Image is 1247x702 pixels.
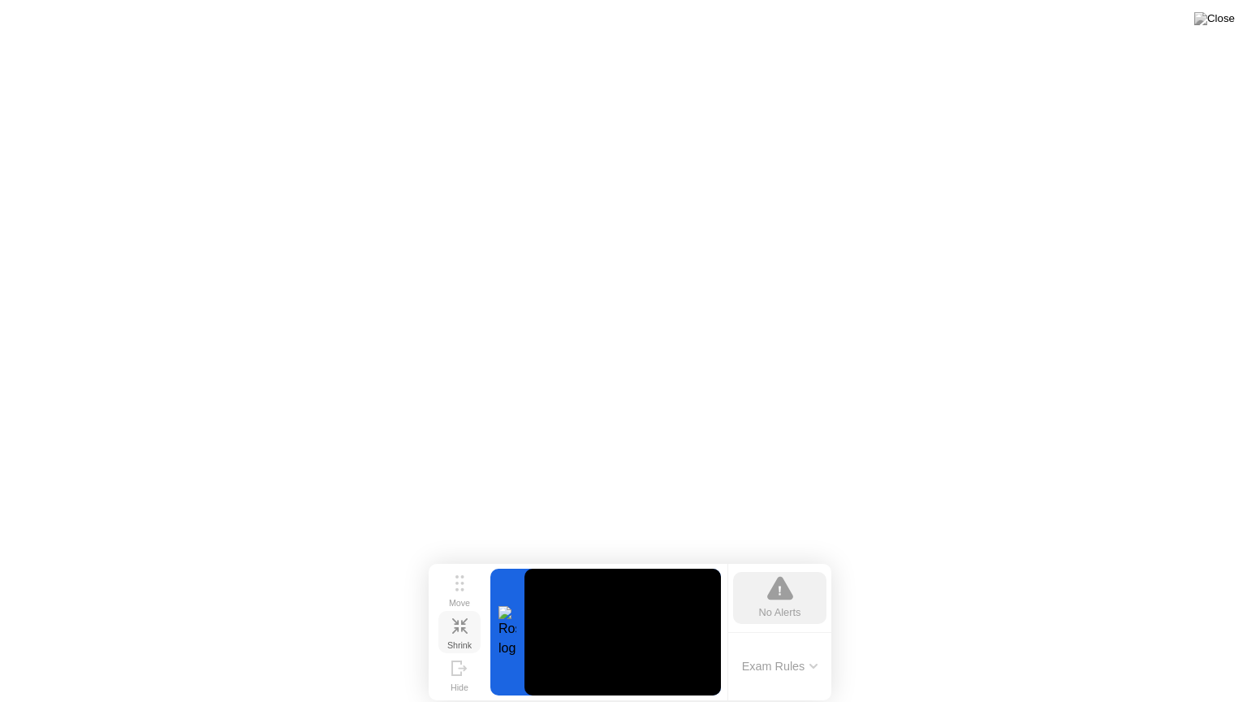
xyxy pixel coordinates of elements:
img: Close [1194,12,1235,25]
div: No Alerts [759,604,801,620]
div: Hide [451,682,468,692]
div: Shrink [447,640,472,650]
div: Move [449,598,470,608]
button: Shrink [438,611,481,653]
button: Move [438,569,481,611]
button: Hide [438,653,481,695]
button: Exam Rules [737,659,823,674]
